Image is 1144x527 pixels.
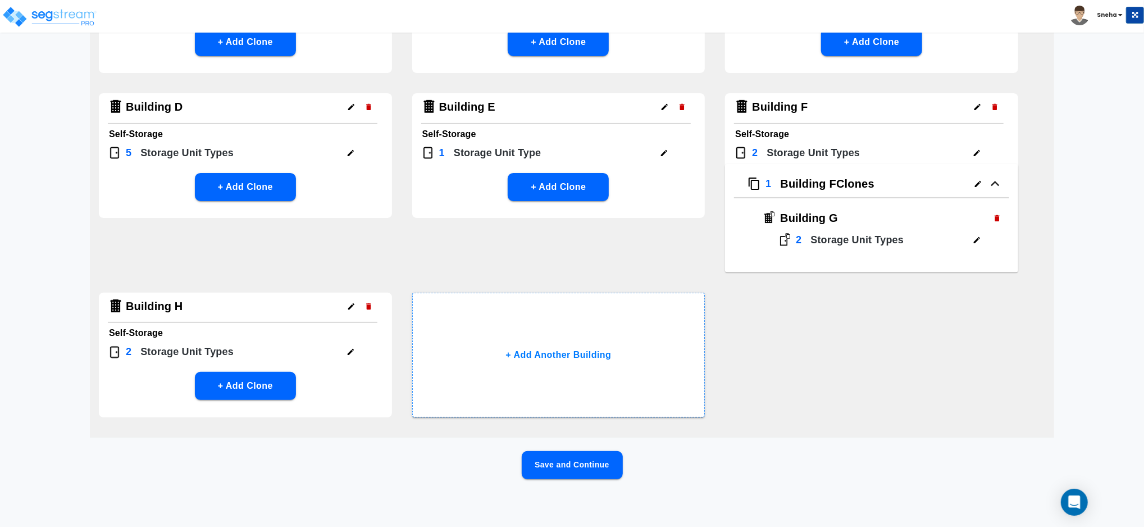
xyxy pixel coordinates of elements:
[421,99,437,115] img: Building Icon
[109,126,382,142] h6: Self-Storage
[126,299,183,314] h4: Building H
[767,146,860,161] p: Storage Unit Type s
[140,146,234,161] p: Storage Unit Type s
[421,146,435,160] img: Door Icon
[752,146,758,161] p: 2
[422,126,695,142] h6: Self-Storage
[778,233,791,247] img: Door Icon
[1097,11,1117,19] b: Sneha
[508,28,609,56] button: + Add Clone
[126,344,131,360] p: 2
[725,210,1018,272] div: Clone Icon1Building FClones
[734,146,748,160] img: Door Icon
[2,6,97,28] img: logo_pro_r.png
[140,344,234,360] p: Storage Unit Type s
[780,211,988,225] h4: Building G
[108,298,124,314] img: Building Icon
[752,100,808,114] h4: Building F
[735,126,1008,142] h6: Self-Storage
[508,173,609,201] button: + Add Clone
[762,211,776,225] img: Building Icon
[195,28,296,56] button: + Add Clone
[765,176,771,192] p: 1
[412,293,705,417] button: + Add Another Building
[522,451,623,479] button: Save and Continue
[108,99,124,115] img: Building Icon
[1061,489,1088,516] div: Open Intercom Messenger
[810,233,968,248] p: Storage Unit Type s
[126,146,131,161] p: 5
[439,100,495,114] h4: Building E
[821,28,922,56] button: + Add Clone
[109,325,382,341] h6: Self-Storage
[454,146,541,161] p: Storage Unit Type
[734,99,750,115] img: Building Icon
[796,234,801,246] h4: 2
[725,164,1018,210] button: Clone Icon1Building FClones
[195,173,296,201] button: + Add Clone
[108,346,121,359] img: Door Icon
[748,177,761,190] img: Clone Icon
[108,146,121,160] img: Door Icon
[1070,6,1090,25] img: avatar.png
[781,175,874,192] p: Building F Clones
[126,100,183,114] h4: Building D
[439,146,445,161] p: 1
[195,372,296,400] button: + Add Clone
